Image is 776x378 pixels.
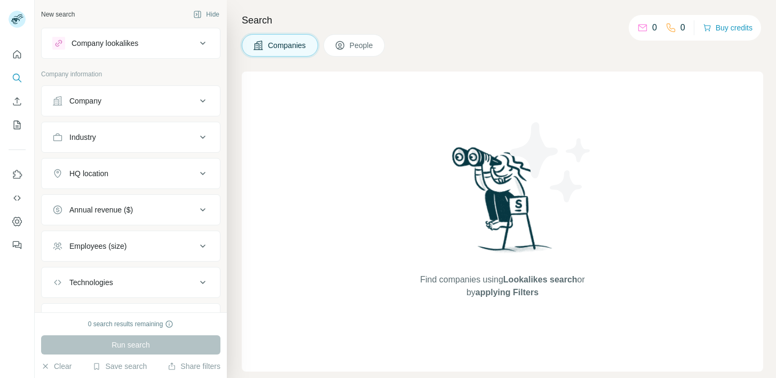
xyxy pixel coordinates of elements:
[92,361,147,372] button: Save search
[9,68,26,88] button: Search
[69,168,108,179] div: HQ location
[42,161,220,186] button: HQ location
[42,30,220,56] button: Company lookalikes
[42,88,220,114] button: Company
[9,235,26,255] button: Feedback
[9,115,26,135] button: My lists
[503,275,577,284] span: Lookalikes search
[41,69,220,79] p: Company information
[88,319,174,329] div: 0 search results remaining
[69,204,133,215] div: Annual revenue ($)
[9,165,26,184] button: Use Surfe on LinkedIn
[42,270,220,295] button: Technologies
[9,45,26,64] button: Quick start
[41,361,72,372] button: Clear
[703,20,753,35] button: Buy credits
[447,144,558,263] img: Surfe Illustration - Woman searching with binoculars
[503,114,599,210] img: Surfe Illustration - Stars
[268,40,307,51] span: Companies
[242,13,763,28] h4: Search
[9,212,26,231] button: Dashboard
[476,288,539,297] span: applying Filters
[417,273,588,299] span: Find companies using or by
[42,306,220,332] button: Keywords
[42,124,220,150] button: Industry
[42,197,220,223] button: Annual revenue ($)
[72,38,138,49] div: Company lookalikes
[652,21,657,34] p: 0
[9,92,26,111] button: Enrich CSV
[186,6,227,22] button: Hide
[350,40,374,51] span: People
[69,96,101,106] div: Company
[680,21,685,34] p: 0
[69,132,96,143] div: Industry
[42,233,220,259] button: Employees (size)
[69,277,113,288] div: Technologies
[41,10,75,19] div: New search
[69,241,126,251] div: Employees (size)
[9,188,26,208] button: Use Surfe API
[168,361,220,372] button: Share filters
